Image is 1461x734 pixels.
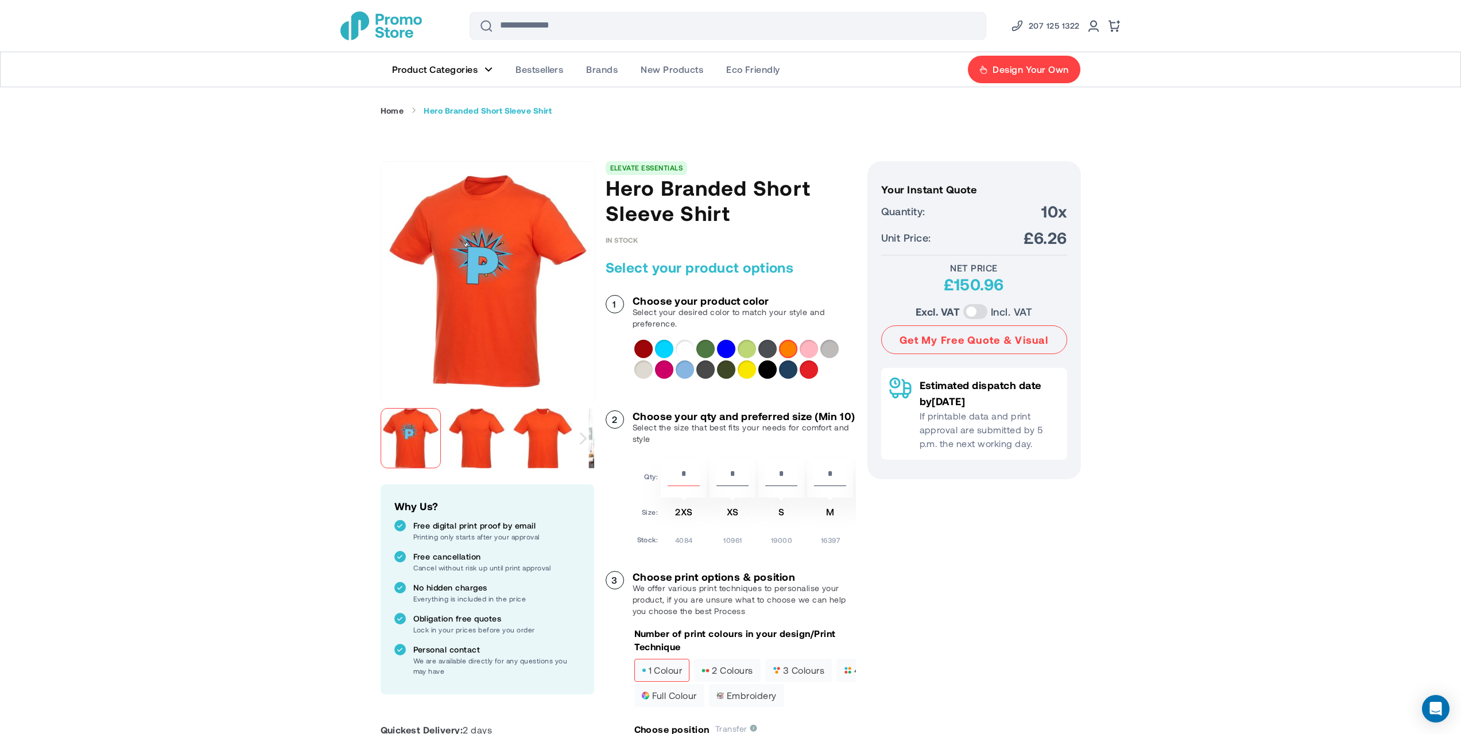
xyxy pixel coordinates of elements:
[881,325,1067,354] button: Get My Free Quote & Visual
[889,377,912,399] img: Delivery
[633,582,856,617] p: We offer various print techniques to personalise your product, if you are unsure what to choose w...
[661,531,707,545] td: 4084
[606,175,856,226] h1: Hero Branded Short Sleeve Shirt
[881,262,1067,274] div: Net Price
[633,410,856,422] h3: Choose your qty and preferred size (Min 10)
[807,500,853,528] td: M
[633,306,856,329] p: Select your desired color to match your style and preference.
[661,500,707,528] td: 2XS
[381,106,404,116] a: Home
[758,360,777,379] div: Solid Black
[606,258,856,277] h2: Select your product options
[606,236,638,244] span: In stock
[637,531,658,545] td: Stock:
[710,500,755,528] td: XS
[1010,19,1080,33] a: Phone
[779,340,797,358] div: Orange
[738,360,756,379] div: Yellow
[655,360,673,379] div: Magenta
[779,360,797,379] div: Navy
[633,295,856,306] h3: Choose your product color
[702,666,753,674] span: 2 colours
[676,360,694,379] div: Light Blue
[726,64,780,75] span: Eco Friendly
[717,360,735,379] div: Army Green
[881,230,931,246] span: Unit Price:
[991,304,1032,320] label: Incl. VAT
[820,340,839,358] div: Heather Grey
[1029,19,1080,33] span: 207 125 1322
[920,377,1059,409] p: Estimated dispatch date by
[394,498,580,514] h2: Why Us?
[637,458,658,498] td: Qty:
[773,666,824,674] span: 3 colours
[634,627,856,653] p: Number of print colours in your design/Print Technique
[642,666,683,674] span: 1 colour
[413,582,580,593] p: No hidden charges
[1422,695,1450,723] div: Open Intercom Messenger
[800,340,818,358] div: Light Pink
[606,236,638,244] div: Availability
[634,340,653,358] div: Burgundy
[413,593,580,604] p: Everything is included in the price
[634,360,653,379] div: Light Grey
[710,531,755,545] td: 10961
[413,520,580,531] p: Free digital print proof by email
[717,340,735,358] div: Blue
[881,184,1067,195] h3: Your Instant Quote
[758,500,804,528] td: S
[800,360,818,379] div: Red
[641,64,703,75] span: New Products
[340,11,422,40] img: Promotional Merchandise
[413,613,580,624] p: Obligation free quotes
[424,106,552,116] strong: Hero Branded Short Sleeve Shirt
[758,340,777,358] div: Storm Grey
[916,304,960,320] label: Excl. VAT
[993,64,1068,75] span: Design Your Own
[932,395,965,407] span: [DATE]
[642,692,697,700] span: full colour
[716,692,777,700] span: Embroidery
[340,11,422,40] a: store logo
[633,571,856,582] h3: Choose print options & position
[413,562,580,573] p: Cancel without risk up until print approval
[572,402,594,474] div: Next
[413,655,580,676] p: We are available directly for any questions you may have
[413,551,580,562] p: Free cancellation
[881,274,1067,294] div: £150.96
[586,64,618,75] span: Brands
[413,624,580,635] p: Lock in your prices before you order
[676,340,694,358] div: White
[381,174,595,388] img: 3802833_sp_y1_sb1o7puvwpuuhrpr.jpg
[738,340,756,358] div: Apple Green
[633,422,856,445] p: Select the size that best fits your needs for comfort and style
[513,408,573,468] img: 3802833_f1_txqbvuw4zxdl3ylu.jpg
[881,203,925,219] span: Quantity:
[844,666,896,674] span: 4 colours
[715,724,757,733] span: Transfer
[381,408,441,468] img: 3802833_sp_y1_sb1o7puvwpuuhrpr.jpg
[610,164,683,172] a: ELEVATE ESSENTIALS
[696,340,715,358] div: Fern Green
[696,360,715,379] div: Charcoal
[392,64,478,75] span: Product Categories
[807,531,853,545] td: 16397
[413,644,580,655] p: Personal contact
[637,500,658,528] td: Size:
[655,340,673,358] div: Aqua
[758,531,804,545] td: 19000
[447,408,507,468] img: 3802833_8ryi7dptwiyc3rrz.jpg
[1041,201,1067,222] span: 10x
[516,64,563,75] span: Bestsellers
[413,531,580,542] p: Printing only starts after your approval
[1024,227,1067,248] span: £6.26
[920,409,1059,451] p: If printable data and print approval are submitted by 5 p.m. the next working day.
